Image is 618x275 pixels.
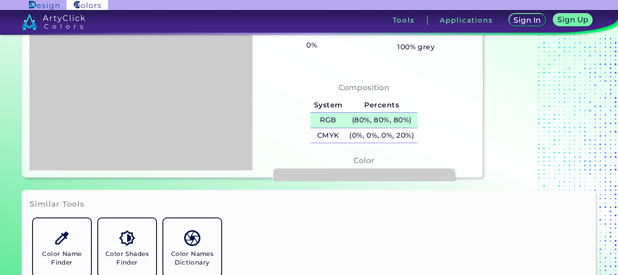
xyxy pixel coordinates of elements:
[310,128,346,143] h5: CMYK
[310,97,346,112] h5: System
[393,17,415,24] h3: Tools
[346,97,417,112] h5: Percents
[559,16,587,23] h5: Sign Up
[353,154,374,167] h4: Color
[167,250,218,267] h5: Color Names Dictionary
[119,230,135,246] img: icon_color_shades.svg
[184,230,200,246] img: icon_color_names_dictionary.svg
[54,230,70,246] img: icon_color_name_finder.svg
[102,250,152,267] h5: Color Shades Finder
[22,14,86,30] img: logo_artyclick_colors_white.svg
[397,41,435,53] h5: 100% grey
[440,17,493,24] h3: Applications
[303,39,321,51] h5: 0%
[346,128,417,143] h5: (0%, 0%, 0%, 20%)
[511,14,544,26] a: Sign In
[310,113,346,128] h5: RGB
[338,81,390,94] h4: Composition
[555,14,591,26] a: Sign Up
[346,113,417,128] h5: (80%, 80%, 80%)
[37,250,87,267] h5: Color Name Finder
[29,1,59,10] img: ArtyClick Design logo
[515,17,539,24] h5: Sign In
